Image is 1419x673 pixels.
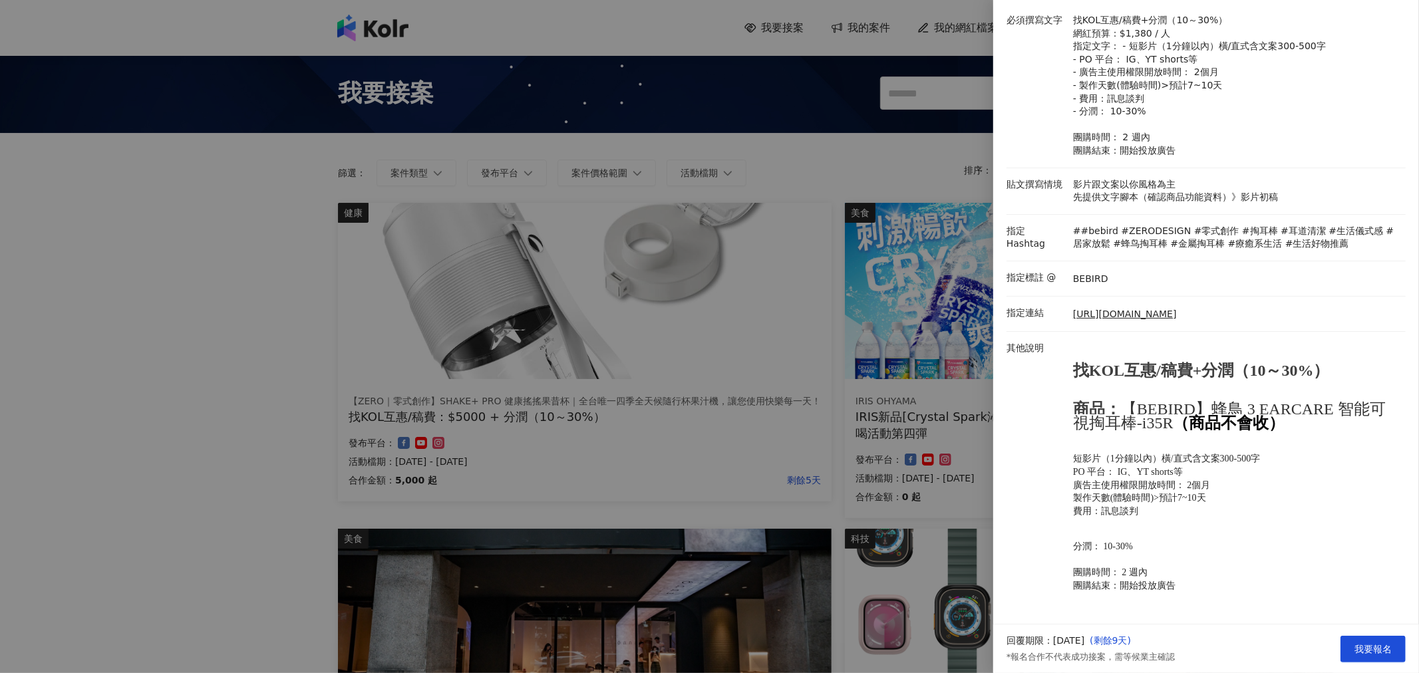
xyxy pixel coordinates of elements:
[1073,362,1330,379] strong: 找KOL互惠/稿費+分潤（10～30%）
[1007,225,1066,251] p: 指定 Hashtag
[1073,480,1211,490] span: 廣告主使用權限開放時間： 2個月
[1007,651,1176,663] p: *報名合作不代表成功接案，需等候業主確認
[1073,400,1121,418] strong: 商品：
[1073,14,1399,158] p: 找KOL互惠/稿費+分潤（10～30%） 網紅預算：$1,380 / 人 指定文字： - 短影片（1分鐘以內）橫/直式含文案300-500字 - PO 平台： IG、YT shorts等 - 廣...
[1073,467,1183,477] span: PO 平台： IG、YT shorts等
[1007,14,1066,27] p: 必須撰寫文字
[1007,342,1066,355] p: 其他說明
[1007,271,1066,285] p: 指定標註 @
[1073,273,1108,286] p: BEBIRD
[1007,307,1066,320] p: 指定連結
[1007,178,1066,192] p: 貼文撰寫情境
[1354,644,1392,654] span: 我要報名
[1073,581,1176,591] span: 團購結束：開始投放廣告
[1007,634,1084,648] p: 回覆期限：[DATE]
[1073,506,1138,516] span: 費用：訊息談判
[1073,541,1133,551] span: 分潤： 10-30%
[1073,454,1261,464] span: 短影片（1分鐘以內）橫/直式含文案300-500字
[1073,178,1399,204] p: 影片跟文案以你風格為主 先提供文字腳本（確認商品功能資料）》影片初稿
[1073,567,1148,577] span: 團購時間： 2 週內
[1090,634,1175,648] p: ( 剩餘9天 )
[1340,636,1406,662] button: 我要報名
[1174,414,1285,432] strong: （商品不會收）
[1073,225,1399,251] p: ##bebird #ZERODESIGN #零式創作 #掏耳棒 #耳道清潔 #生活儀式感 #居家放鬆 #蜂鸟掏耳棒 #金屬掏耳棒 #療癒系生活 #生活好物推薦
[1073,308,1177,321] a: [URL][DOMAIN_NAME]
[1073,400,1386,432] span: 【BEBIRD】蜂鳥 3 EARCARE 智能可視掏耳棒-i35R
[1073,493,1206,503] span: 製作天數(體驗時間)>預計7~10天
